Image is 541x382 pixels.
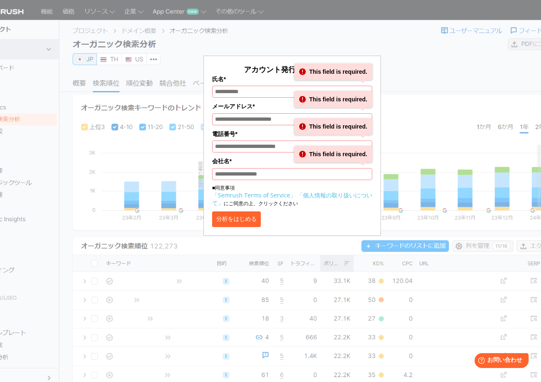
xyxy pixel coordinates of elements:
span: アカウント発行して分析する [244,64,340,74]
div: This field is required. [294,146,372,162]
p: ■同意事項 にご同意の上、クリックください [212,184,372,207]
button: 分析をはじめる [212,211,261,227]
a: 「個人情報の取り扱いについて」 [212,191,372,207]
iframe: Help widget launcher [468,350,532,373]
div: This field is required. [294,118,372,135]
label: 電話番号* [212,129,372,138]
div: This field is required. [294,91,372,108]
div: This field is required. [294,63,372,80]
a: 「Semrush Terms of Service」 [212,191,296,199]
label: メールアドレス* [212,102,372,111]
